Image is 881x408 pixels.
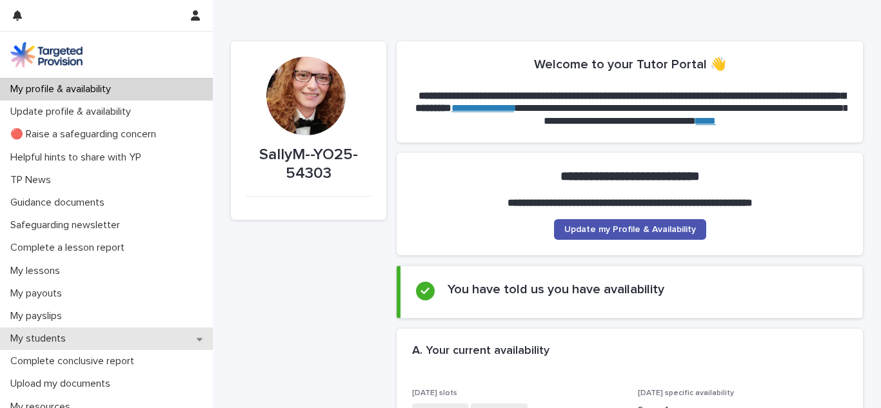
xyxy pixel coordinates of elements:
p: Guidance documents [5,197,115,209]
p: My lessons [5,265,70,277]
p: TP News [5,174,61,186]
span: [DATE] specific availability [638,389,734,397]
p: My profile & availability [5,83,121,95]
p: Safeguarding newsletter [5,219,130,231]
a: Update my Profile & Availability [554,219,706,240]
p: Update profile & availability [5,106,141,118]
span: Update my Profile & Availability [564,225,696,234]
p: Upload my documents [5,378,121,390]
h2: A. Your current availability [412,344,549,358]
p: Helpful hints to share with YP [5,151,152,164]
p: Complete conclusive report [5,355,144,367]
span: [DATE] slots [412,389,457,397]
p: My payouts [5,287,72,300]
p: My students [5,333,76,345]
h2: Welcome to your Tutor Portal 👋 [534,57,726,72]
p: Complete a lesson report [5,242,135,254]
img: M5nRWzHhSzIhMunXDL62 [10,42,83,68]
p: 🔴 Raise a safeguarding concern [5,128,166,141]
p: SallyM--YO25-54303 [246,146,371,183]
h2: You have told us you have availability [448,282,664,297]
p: My payslips [5,310,72,322]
